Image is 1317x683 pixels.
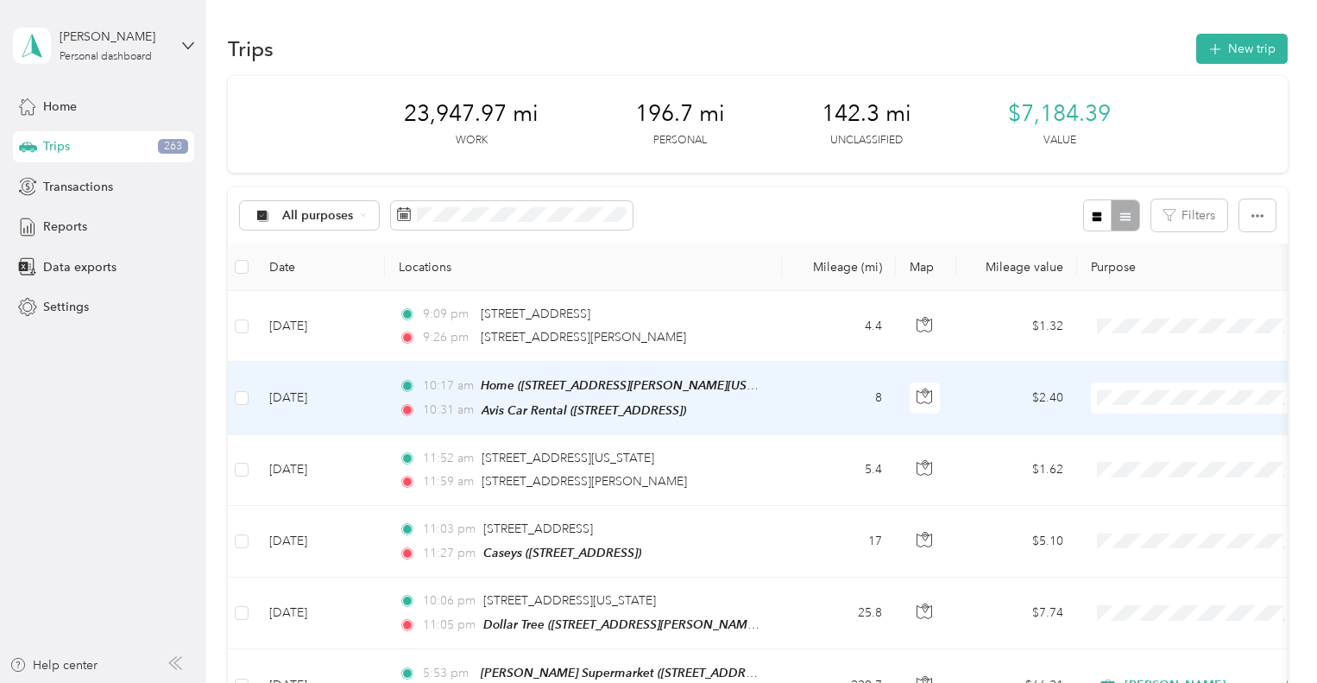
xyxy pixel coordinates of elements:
[282,210,354,222] span: All purposes
[43,98,77,116] span: Home
[423,376,472,395] span: 10:17 am
[956,291,1077,362] td: $1.32
[404,100,539,128] span: 23,947.97 mi
[423,544,476,563] span: 11:27 pm
[483,546,641,560] span: Caseys ([STREET_ADDRESS])
[255,291,385,362] td: [DATE]
[1043,133,1076,149] p: Value
[481,307,590,321] span: [STREET_ADDRESS]
[1196,34,1288,64] button: New trip
[255,362,385,434] td: [DATE]
[956,578,1077,649] td: $7.74
[481,666,773,680] span: [PERSON_NAME] Supermarket ([STREET_ADDRESS])
[423,591,476,610] span: 10:06 pm
[1220,586,1317,683] iframe: Everlance-gr Chat Button Frame
[956,506,1077,578] td: $5.10
[423,664,472,683] span: 5:53 pm
[782,506,896,578] td: 17
[482,451,654,465] span: [STREET_ADDRESS][US_STATE]
[385,243,782,291] th: Locations
[423,305,472,324] span: 9:09 pm
[255,435,385,506] td: [DATE]
[255,578,385,649] td: [DATE]
[423,472,474,491] span: 11:59 am
[423,328,472,347] span: 9:26 pm
[43,178,113,196] span: Transactions
[483,593,656,608] span: [STREET_ADDRESS][US_STATE]
[822,100,911,128] span: 142.3 mi
[956,362,1077,434] td: $2.40
[423,616,476,635] span: 11:05 pm
[483,617,761,632] span: Dollar Tree ([STREET_ADDRESS][PERSON_NAME])
[482,474,687,489] span: [STREET_ADDRESS][PERSON_NAME]
[782,362,896,434] td: 8
[43,218,87,236] span: Reports
[782,578,896,649] td: 25.8
[423,401,474,420] span: 10:31 am
[43,298,89,316] span: Settings
[481,378,791,393] span: Home ([STREET_ADDRESS][PERSON_NAME][US_STATE])
[9,656,98,674] button: Help center
[653,133,707,149] p: Personal
[423,520,476,539] span: 11:03 pm
[483,522,593,536] span: [STREET_ADDRESS]
[228,40,274,58] h1: Trips
[43,137,70,155] span: Trips
[423,449,474,468] span: 11:52 am
[43,258,117,276] span: Data exports
[255,506,385,578] td: [DATE]
[60,28,167,46] div: [PERSON_NAME]
[1008,100,1111,128] span: $7,184.39
[896,243,956,291] th: Map
[1151,199,1227,231] button: Filters
[255,243,385,291] th: Date
[956,435,1077,506] td: $1.62
[456,133,488,149] p: Work
[635,100,725,128] span: 196.7 mi
[782,291,896,362] td: 4.4
[956,243,1077,291] th: Mileage value
[158,139,188,155] span: 263
[60,52,152,62] div: Personal dashboard
[481,330,686,345] span: [STREET_ADDRESS][PERSON_NAME]
[782,435,896,506] td: 5.4
[482,403,686,417] span: Avis Car Rental ([STREET_ADDRESS])
[830,133,903,149] p: Unclassified
[782,243,896,291] th: Mileage (mi)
